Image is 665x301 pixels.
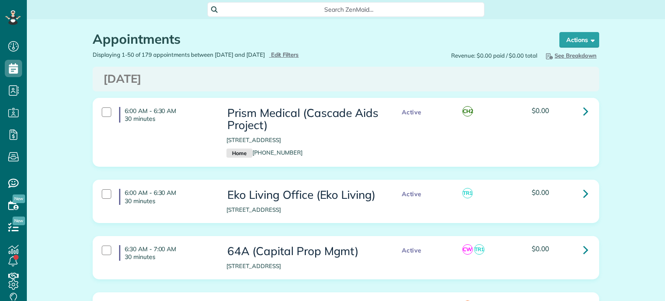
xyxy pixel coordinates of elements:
p: 30 minutes [125,197,213,205]
a: Home[PHONE_NUMBER] [226,149,303,156]
h4: 6:00 AM - 6:30 AM [119,107,213,123]
span: $0.00 [532,106,549,115]
p: 30 minutes [125,115,213,123]
h3: [DATE] [103,73,588,85]
p: [STREET_ADDRESS] [226,262,380,270]
button: Actions [559,32,599,48]
h1: Appointments [93,32,543,46]
span: $0.00 [532,244,549,253]
span: CH2 [462,106,473,117]
small: Home [226,149,252,158]
span: New [13,194,25,203]
h3: Prism Medical (Cascade Aids Project) [226,107,380,132]
button: See Breakdown [542,51,599,60]
span: CW [462,244,473,255]
h3: Eko Living Office (Eko Living) [226,189,380,201]
a: Edit Filters [269,51,299,58]
p: 30 minutes [125,253,213,261]
span: Edit Filters [271,51,299,58]
div: Displaying 1-50 of 179 appointments between [DATE] and [DATE] [86,51,346,59]
h4: 6:00 AM - 6:30 AM [119,189,213,204]
span: See Breakdown [544,52,597,59]
span: Active [397,245,426,256]
span: TR1 [474,244,484,255]
span: Active [397,189,426,200]
h4: 6:30 AM - 7:00 AM [119,245,213,261]
span: New [13,217,25,225]
span: Revenue: $0.00 paid / $0.00 total [451,52,537,60]
h3: 64A (Capital Prop Mgmt) [226,245,380,258]
span: Active [397,107,426,118]
p: [STREET_ADDRESS] [226,136,380,144]
span: $0.00 [532,188,549,197]
span: TR1 [462,188,473,198]
p: [STREET_ADDRESS] [226,206,380,214]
